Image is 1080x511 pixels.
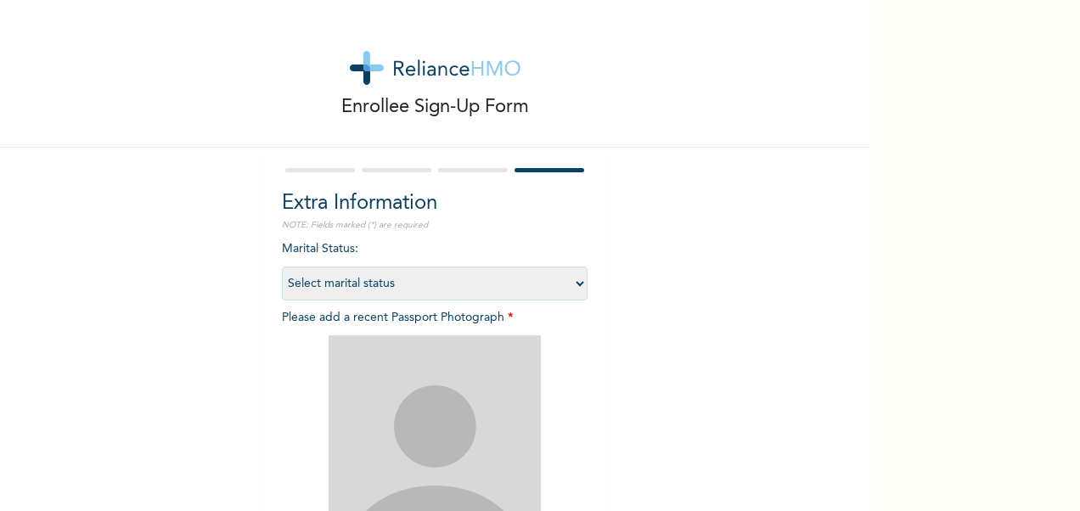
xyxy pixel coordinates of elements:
p: NOTE: Fields marked (*) are required [282,219,588,232]
span: Marital Status : [282,243,588,289]
img: logo [350,51,520,85]
h2: Extra Information [282,188,588,219]
p: Enrollee Sign-Up Form [341,93,529,121]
